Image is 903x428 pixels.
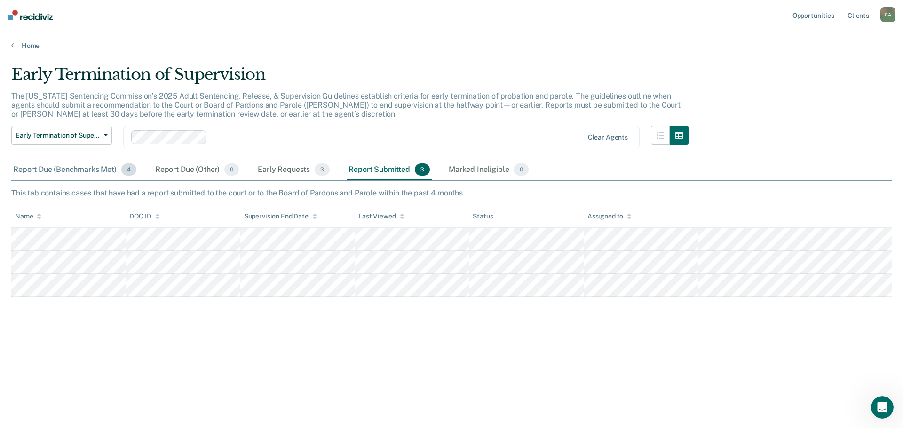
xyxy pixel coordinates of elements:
div: Early Requests3 [256,160,332,180]
div: Report Due (Benchmarks Met)4 [11,160,138,180]
div: DOC ID [129,212,159,220]
div: Name [15,212,41,220]
span: 3 [415,163,430,176]
div: Report Due (Other)0 [153,160,241,180]
div: This tab contains cases that have had a report submitted to the court or to the Board of Pardons ... [11,188,892,197]
div: C A [880,7,895,22]
div: Marked Ineligible0 [447,160,531,180]
span: 0 [224,163,239,176]
div: Supervision End Date [244,212,317,220]
iframe: Intercom live chat [871,396,894,419]
button: CA [880,7,895,22]
span: 3 [315,163,330,176]
div: Report Submitted3 [347,160,432,180]
div: Clear agents [588,133,628,141]
a: Home [11,41,892,50]
div: Assigned to [587,212,632,220]
p: The [US_STATE] Sentencing Commission’s 2025 Adult Sentencing, Release, & Supervision Guidelines e... [11,92,681,118]
span: 0 [514,163,528,176]
div: Status [473,212,493,220]
img: Recidiviz [8,10,53,20]
button: Early Termination of Supervision [11,126,112,145]
div: Early Termination of Supervision [11,65,689,92]
span: 4 [121,163,136,176]
span: Early Termination of Supervision [16,132,100,140]
div: Last Viewed [358,212,404,220]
